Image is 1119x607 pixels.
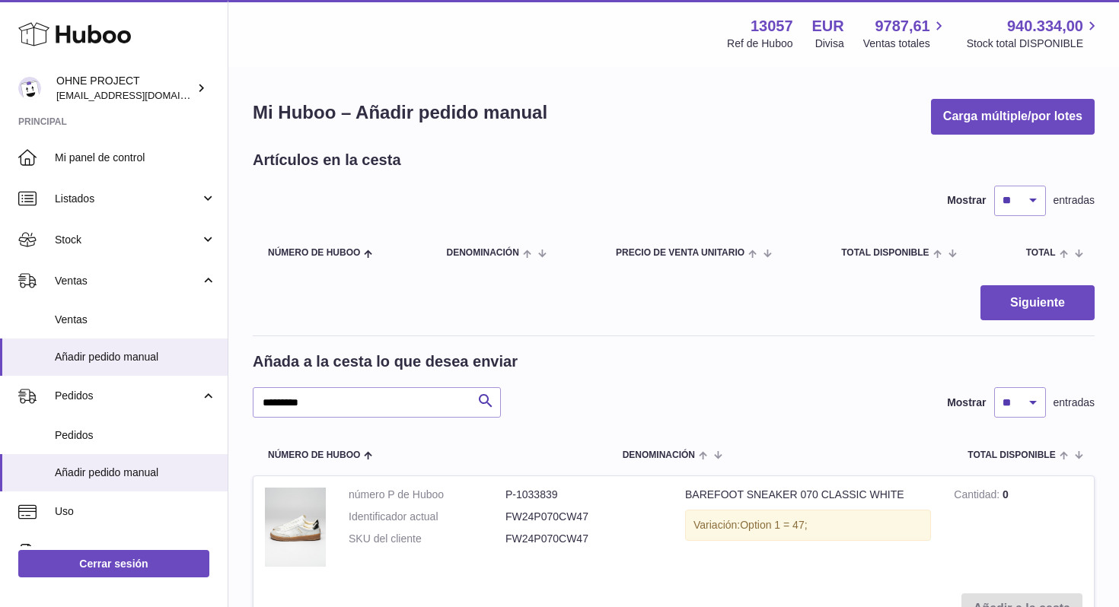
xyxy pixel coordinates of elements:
[1054,396,1095,410] span: entradas
[268,248,360,258] span: Número de Huboo
[815,37,844,51] div: Divisa
[841,248,929,258] span: Total DISPONIBLE
[674,476,942,582] td: BAREFOOT SNEAKER 070 CLASSIC WHITE
[623,450,695,460] span: Denominación
[980,285,1095,321] button: Siguiente
[947,396,986,410] label: Mostrar
[55,274,200,288] span: Ventas
[968,450,1055,460] span: Total DISPONIBLE
[967,37,1101,51] span: Stock total DISPONIBLE
[727,37,792,51] div: Ref de Huboo
[505,488,662,502] dd: P-1033839
[55,350,216,364] span: Añadir pedido manual
[505,532,662,546] dd: FW24P070CW47
[740,519,807,531] span: Option 1 = 47;
[1007,16,1083,37] span: 940.334,00
[265,488,326,567] img: BAREFOOT SNEAKER 070 CLASSIC WHITE
[863,16,948,51] a: 9787,61 Ventas totales
[55,233,200,247] span: Stock
[56,89,224,101] span: [EMAIL_ADDRESS][DOMAIN_NAME]
[875,16,929,37] span: 9787,61
[1026,248,1056,258] span: Total
[55,428,216,443] span: Pedidos
[349,532,505,546] dt: SKU del cliente
[55,504,216,519] span: Uso
[253,100,547,125] h1: Mi Huboo – Añadir pedido manual
[616,248,744,258] span: Precio de venta unitario
[55,313,216,327] span: Ventas
[931,99,1095,135] button: Carga múltiple/por lotes
[812,16,844,37] strong: EUR
[56,74,193,103] div: OHNE PROJECT
[1054,193,1095,208] span: entradas
[253,150,401,170] h2: Artículos en la cesta
[253,351,518,372] h2: Añada a la cesta lo que desea enviar
[751,16,793,37] strong: 13057
[967,16,1101,51] a: 940.334,00 Stock total DISPONIBLE
[18,77,41,100] img: support@ohneproject.com
[349,510,505,524] dt: Identificador actual
[55,151,216,165] span: Mi panel de control
[55,545,200,560] span: Facturación y pagos
[954,488,1003,504] strong: Cantidad
[942,476,1094,582] td: 0
[863,37,948,51] span: Ventas totales
[268,450,360,460] span: Número de Huboo
[55,466,216,480] span: Añadir pedido manual
[55,192,200,206] span: Listados
[349,488,505,502] dt: número P de Huboo
[685,510,931,541] div: Variación:
[505,510,662,524] dd: FW24P070CW47
[18,550,209,577] a: Cerrar sesión
[446,248,518,258] span: Denominación
[55,389,200,403] span: Pedidos
[947,193,986,208] label: Mostrar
